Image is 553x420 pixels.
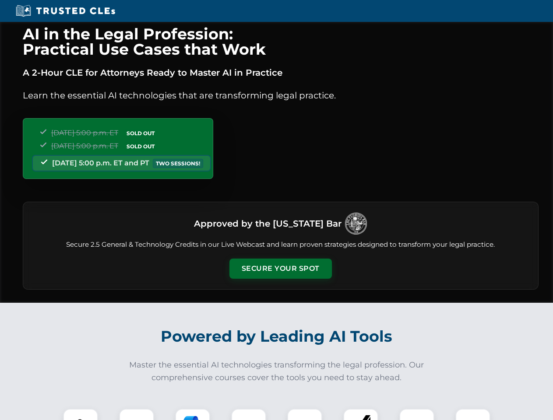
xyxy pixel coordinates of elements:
img: Trusted CLEs [13,4,118,17]
p: Secure 2.5 General & Technology Credits in our Live Webcast and learn proven strategies designed ... [34,240,528,250]
p: A 2-Hour CLE for Attorneys Ready to Master AI in Practice [23,66,539,80]
span: SOLD OUT [123,142,158,151]
h2: Powered by Leading AI Tools [34,321,519,352]
span: [DATE] 5:00 p.m. ET [51,129,118,137]
p: Master the essential AI technologies transforming the legal profession. Our comprehensive courses... [123,359,430,384]
span: SOLD OUT [123,129,158,138]
img: Logo [345,213,367,234]
span: [DATE] 5:00 p.m. ET [51,142,118,150]
h1: AI in the Legal Profession: Practical Use Cases that Work [23,26,539,57]
p: Learn the essential AI technologies that are transforming legal practice. [23,88,539,102]
h3: Approved by the [US_STATE] Bar [194,216,342,231]
button: Secure Your Spot [229,259,332,279]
